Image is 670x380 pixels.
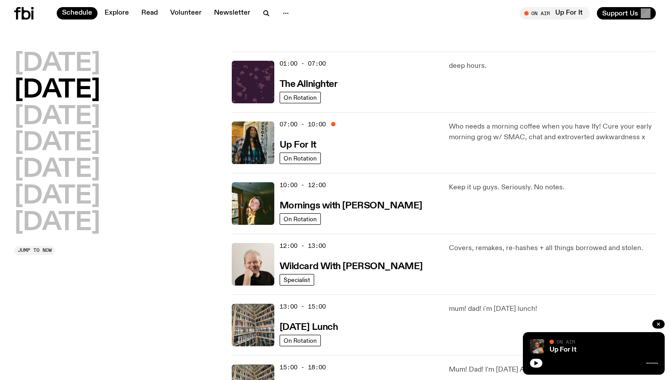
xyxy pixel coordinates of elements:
img: Freya smiles coyly as she poses for the image. [232,182,274,225]
p: Covers, remakes, re-hashes + all things borrowed and stolen. [449,243,656,254]
p: mum! dad! i'm [DATE] lunch! [449,304,656,314]
span: On Rotation [284,215,317,222]
a: Up For It [280,139,316,150]
button: Support Us [597,7,656,20]
p: deep hours. [449,61,656,71]
a: On Rotation [280,92,321,103]
a: Specialist [280,274,314,286]
span: 13:00 - 15:00 [280,302,326,311]
button: [DATE] [14,131,100,156]
a: [DATE] Lunch [280,321,338,332]
img: A corner shot of the fbi music library [232,304,274,346]
button: [DATE] [14,51,100,76]
a: Read [136,7,163,20]
a: Volunteer [165,7,207,20]
button: [DATE] [14,78,100,103]
a: Mornings with [PERSON_NAME] [280,200,422,211]
a: Newsletter [209,7,256,20]
button: On AirUp For It [520,7,590,20]
button: Jump to now [14,246,55,255]
p: Who needs a morning coffee when you have Ify! Cure your early morning grog w/ SMAC, chat and extr... [449,121,656,143]
span: 07:00 - 10:00 [280,120,326,129]
span: On Rotation [284,155,317,161]
h3: The Allnighter [280,80,338,89]
span: On Rotation [284,337,317,344]
span: On Rotation [284,94,317,101]
h3: [DATE] Lunch [280,323,338,332]
button: [DATE] [14,184,100,209]
a: Wildcard With [PERSON_NAME] [280,260,423,271]
span: On Air [557,339,575,345]
p: Mum! Dad! I'm [DATE] Arvos now! [449,364,656,375]
span: Jump to now [18,248,52,253]
a: On Rotation [280,335,321,346]
button: [DATE] [14,211,100,235]
a: The Allnighter [280,78,338,89]
a: Explore [99,7,134,20]
a: On Rotation [280,153,321,164]
a: Up For It [549,346,577,353]
span: Specialist [284,276,310,283]
h3: Up For It [280,141,316,150]
img: Ify - a Brown Skin girl with black braided twists, looking up to the side with her tongue stickin... [232,121,274,164]
p: Keep it up guys. Seriously. No notes. [449,182,656,193]
img: Stuart is smiling charmingly, wearing a black t-shirt against a stark white background. [232,243,274,286]
span: Support Us [602,9,638,17]
span: 10:00 - 12:00 [280,181,326,189]
a: On Rotation [280,213,321,225]
a: Schedule [57,7,97,20]
span: 12:00 - 13:00 [280,242,326,250]
span: 01:00 - 07:00 [280,59,326,68]
button: [DATE] [14,157,100,182]
h3: Wildcard With [PERSON_NAME] [280,262,423,271]
button: [DATE] [14,105,100,129]
span: 15:00 - 18:00 [280,363,326,372]
h3: Mornings with [PERSON_NAME] [280,201,422,211]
